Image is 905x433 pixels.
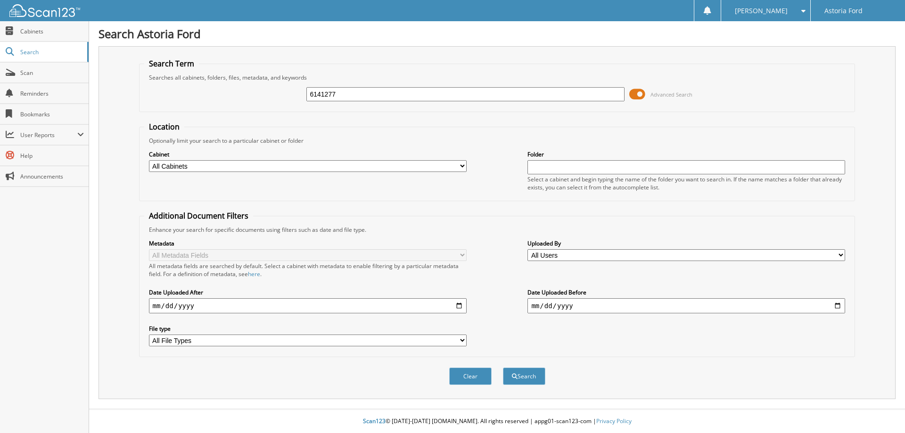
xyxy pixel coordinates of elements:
div: Enhance your search for specific documents using filters such as date and file type. [144,226,850,234]
label: File type [149,325,467,333]
button: Search [503,368,545,385]
div: © [DATE]-[DATE] [DOMAIN_NAME]. All rights reserved | appg01-scan123-com | [89,410,905,433]
span: User Reports [20,131,77,139]
span: Scan [20,69,84,77]
div: Searches all cabinets, folders, files, metadata, and keywords [144,74,850,82]
img: scan123-logo-white.svg [9,4,80,17]
label: Cabinet [149,150,467,158]
a: Privacy Policy [596,417,632,425]
span: Advanced Search [650,91,692,98]
label: Folder [527,150,845,158]
label: Uploaded By [527,239,845,247]
h1: Search Astoria Ford [99,26,896,41]
div: All metadata fields are searched by default. Select a cabinet with metadata to enable filtering b... [149,262,467,278]
a: here [248,270,260,278]
span: [PERSON_NAME] [735,8,788,14]
span: Reminders [20,90,84,98]
label: Date Uploaded After [149,288,467,296]
span: Search [20,48,82,56]
span: Scan123 [363,417,386,425]
button: Clear [449,368,492,385]
span: Announcements [20,172,84,180]
legend: Search Term [144,58,199,69]
span: Cabinets [20,27,84,35]
span: Help [20,152,84,160]
div: Optionally limit your search to a particular cabinet or folder [144,137,850,145]
legend: Location [144,122,184,132]
input: end [527,298,845,313]
input: start [149,298,467,313]
label: Date Uploaded Before [527,288,845,296]
span: Bookmarks [20,110,84,118]
span: Astoria Ford [824,8,863,14]
div: Select a cabinet and begin typing the name of the folder you want to search in. If the name match... [527,175,845,191]
label: Metadata [149,239,467,247]
iframe: Chat Widget [858,388,905,433]
legend: Additional Document Filters [144,211,253,221]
